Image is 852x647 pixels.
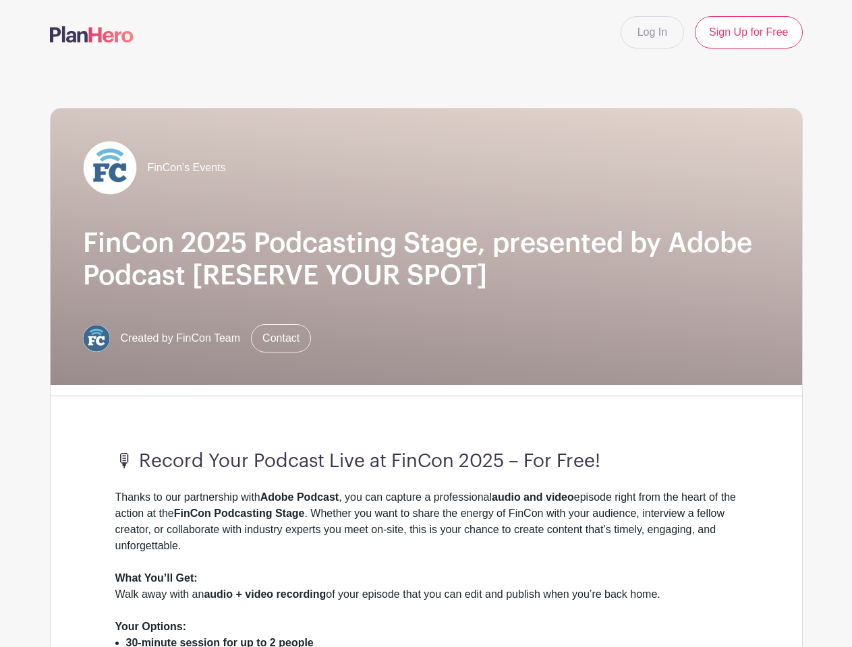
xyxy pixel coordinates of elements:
span: Created by FinCon Team [121,330,241,346]
a: Sign Up for Free [695,16,802,49]
img: FC%20circle.png [83,325,110,352]
h3: 🎙 Record Your Podcast Live at FinCon 2025 – For Free! [115,450,737,473]
div: Thanks to our partnership with , you can capture a professional episode right from the heart of t... [115,489,737,570]
strong: audio and video [492,491,574,503]
strong: FinCon Podcasting Stage [174,507,305,519]
strong: audio + video recording [204,588,326,600]
img: FC%20circle_white.png [83,141,137,195]
strong: Your Options: [115,621,186,632]
a: Log In [621,16,684,49]
strong: What You’ll Get: [115,572,198,584]
strong: Adobe Podcast [260,491,339,503]
h1: FinCon 2025 Podcasting Stage, presented by Adobe Podcast [RESERVE YOUR SPOT] [83,227,770,292]
a: Contact [251,324,311,352]
div: Walk away with an of your episode that you can edit and publish when you’re back home. [115,570,737,619]
span: FinCon's Events [148,160,226,176]
img: logo-507f7623f17ff9eddc593b1ce0a138ce2505c220e1c5a4e2b4648c50719b7d32.svg [50,26,134,42]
